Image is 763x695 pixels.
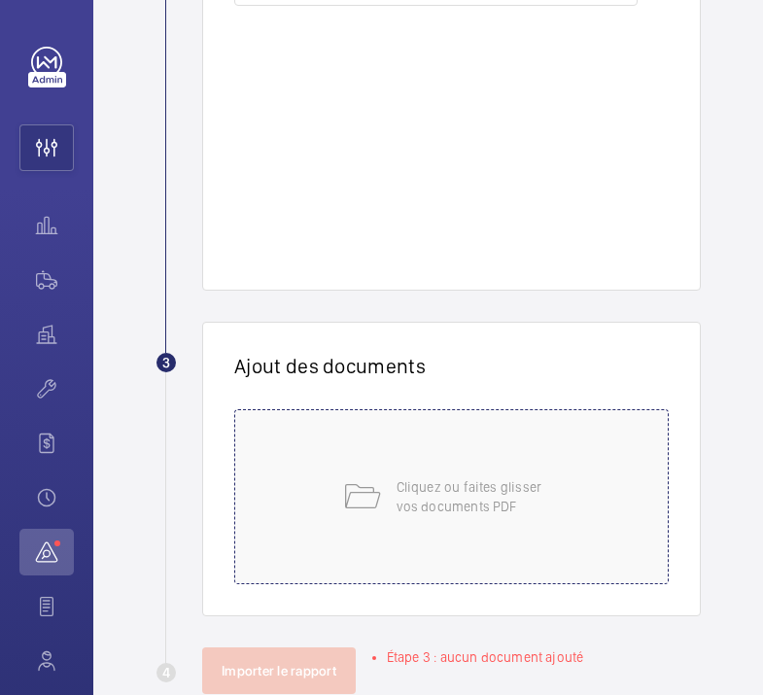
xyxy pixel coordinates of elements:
li: Étape 3 : aucun document ajouté [387,647,584,667]
div: 3 [156,353,176,372]
h1: Ajout des documents [234,354,669,378]
div: 4 [156,663,176,682]
button: Importer le rapport [202,647,356,694]
p: Cliquez ou faites glisser vos documents PDF [397,477,562,516]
